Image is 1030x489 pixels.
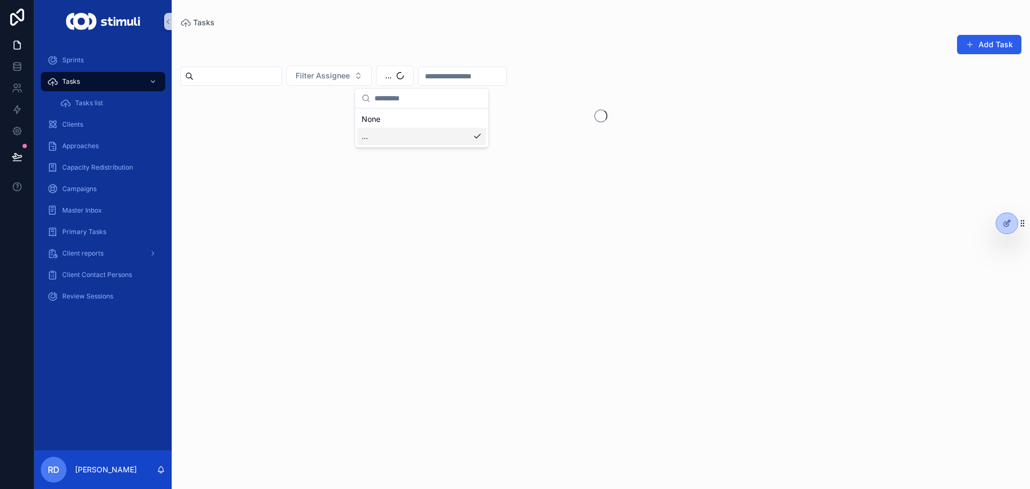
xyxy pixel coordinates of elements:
[193,17,215,28] span: Tasks
[357,111,486,128] div: None
[62,56,84,64] span: Sprints
[41,265,165,284] a: Client Contact Persons
[286,65,372,86] button: Select Button
[41,136,165,156] a: Approaches
[62,142,99,150] span: Approaches
[41,179,165,199] a: Campaigns
[41,201,165,220] a: Master Inbox
[385,70,392,81] span: ...
[957,35,1021,54] button: Add Task
[376,65,414,86] button: Select Button
[34,43,172,320] div: scrollable content
[48,463,60,476] span: RD
[62,292,113,301] span: Review Sessions
[355,108,488,147] div: Suggestions
[41,287,165,306] a: Review Sessions
[54,93,165,113] a: Tasks list
[41,244,165,263] a: Client reports
[41,72,165,91] a: Tasks
[66,13,139,30] img: App logo
[62,228,106,236] span: Primary Tasks
[62,249,104,258] span: Client reports
[362,131,368,142] span: ...
[41,158,165,177] a: Capacity Redistribution
[296,70,350,81] span: Filter Assignee
[62,163,133,172] span: Capacity Redistribution
[180,17,215,28] a: Tasks
[75,464,137,475] p: [PERSON_NAME]
[62,271,132,279] span: Client Contact Persons
[62,185,97,193] span: Campaigns
[62,206,102,215] span: Master Inbox
[41,50,165,70] a: Sprints
[62,120,83,129] span: Clients
[62,77,80,86] span: Tasks
[75,99,103,107] span: Tasks list
[41,222,165,242] a: Primary Tasks
[41,115,165,134] a: Clients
